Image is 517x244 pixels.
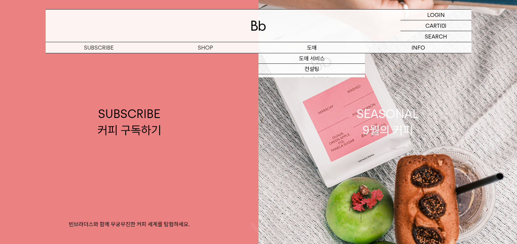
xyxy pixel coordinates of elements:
a: SUBSCRIBE [46,42,152,53]
p: INFO [365,42,471,53]
a: 오피스 커피구독 [258,74,365,85]
p: CART [425,20,440,31]
a: LOGIN [400,10,471,20]
p: (0) [440,20,446,31]
p: LOGIN [427,10,445,20]
div: SEASONAL 9월의 커피 [357,106,419,138]
a: CART (0) [400,20,471,31]
a: 도매 서비스 [258,53,365,64]
p: 도매 [258,42,365,53]
a: SHOP [152,42,258,53]
a: 컨설팅 [258,64,365,74]
p: SEARCH [425,31,447,42]
img: 로고 [251,21,266,31]
div: SUBSCRIBE 커피 구독하기 [97,106,161,138]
